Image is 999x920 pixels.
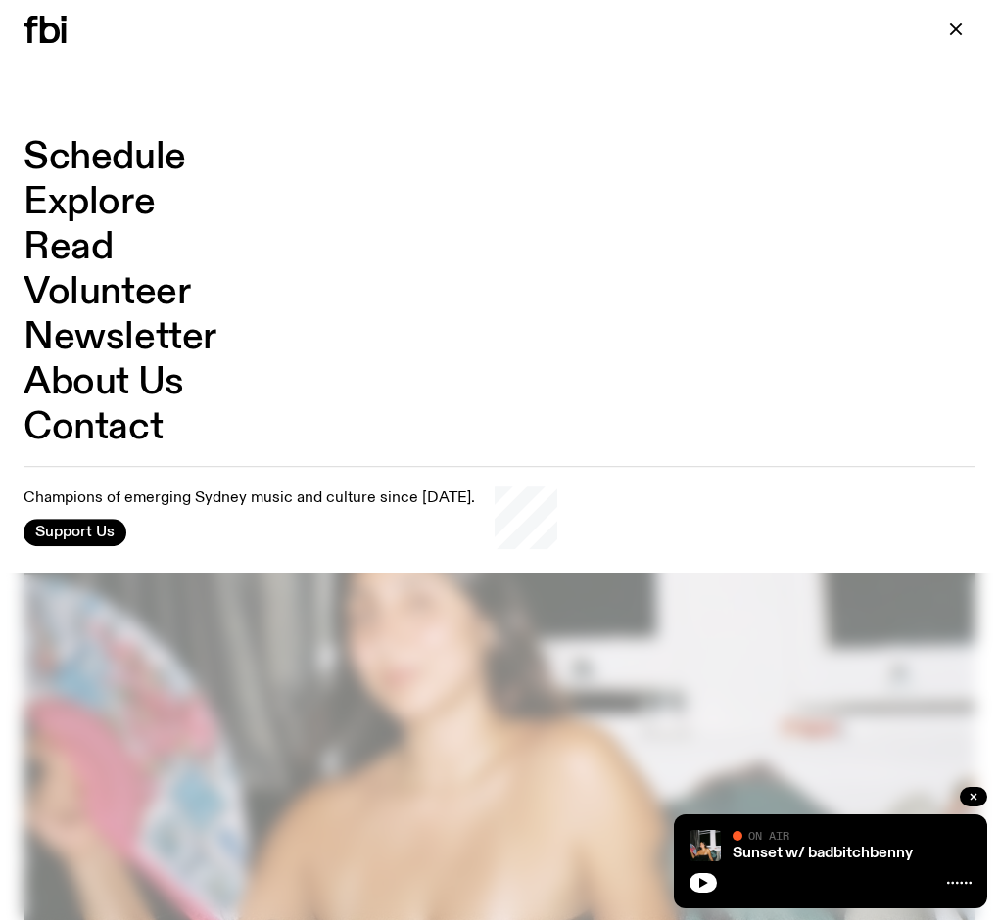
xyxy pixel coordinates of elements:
[24,229,113,266] a: Read
[24,184,155,221] a: Explore
[24,364,184,401] a: About Us
[733,846,913,861] a: Sunset w/ badbitchbenny
[24,274,190,311] a: Volunteer
[24,319,216,356] a: Newsletter
[748,829,789,842] span: On Air
[24,490,475,509] p: Champions of emerging Sydney music and culture since [DATE].
[24,139,186,176] a: Schedule
[24,409,163,446] a: Contact
[24,519,126,546] button: Support Us
[35,524,115,541] span: Support Us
